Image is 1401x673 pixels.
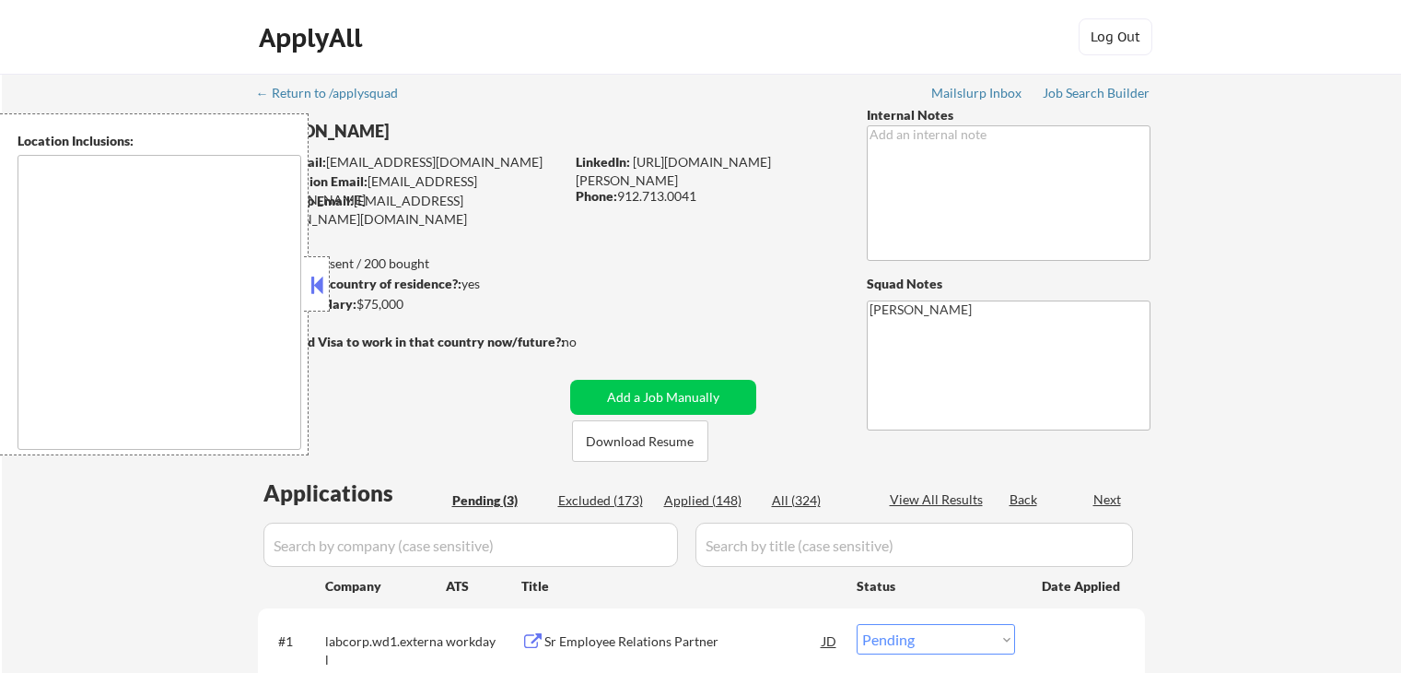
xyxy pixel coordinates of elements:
[1093,490,1123,509] div: Next
[857,569,1015,602] div: Status
[259,172,564,208] div: [EMAIL_ADDRESS][DOMAIN_NAME]
[325,577,446,596] div: Company
[576,188,617,204] strong: Phone:
[562,333,614,351] div: no
[256,86,415,104] a: ← Return to /applysquad
[890,490,988,509] div: View All Results
[867,275,1150,293] div: Squad Notes
[257,295,564,313] div: $75,000
[1042,577,1123,596] div: Date Applied
[259,22,368,53] div: ApplyAll
[544,632,823,651] div: Sr Employee Relations Partner
[259,153,564,171] div: [EMAIL_ADDRESS][DOMAIN_NAME]
[1010,490,1039,509] div: Back
[258,120,636,143] div: [PERSON_NAME]
[1079,18,1152,55] button: Log Out
[576,187,836,206] div: 912.713.0041
[821,624,839,657] div: JD
[446,632,521,651] div: workday
[867,106,1150,124] div: Internal Notes
[263,523,678,567] input: Search by company (case sensitive)
[521,577,839,596] div: Title
[931,87,1023,100] div: Mailslurp Inbox
[446,577,521,596] div: ATS
[18,132,301,150] div: Location Inclusions:
[258,192,564,228] div: [EMAIL_ADDRESS][PERSON_NAME][DOMAIN_NAME]
[576,154,630,170] strong: LinkedIn:
[256,87,415,100] div: ← Return to /applysquad
[257,254,564,273] div: 148 sent / 200 bought
[572,420,708,462] button: Download Resume
[257,276,461,291] strong: Can work in country of residence?:
[452,491,544,510] div: Pending (3)
[931,86,1023,104] a: Mailslurp Inbox
[664,491,756,510] div: Applied (148)
[325,632,446,668] div: labcorp.wd1.external
[263,482,446,504] div: Applications
[278,632,310,651] div: #1
[1043,87,1150,100] div: Job Search Builder
[695,523,1133,567] input: Search by title (case sensitive)
[570,380,756,415] button: Add a Job Manually
[558,491,650,510] div: Excluded (173)
[772,491,864,510] div: All (324)
[257,275,558,293] div: yes
[258,334,565,349] strong: Will need Visa to work in that country now/future?:
[576,154,771,188] a: [URL][DOMAIN_NAME][PERSON_NAME]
